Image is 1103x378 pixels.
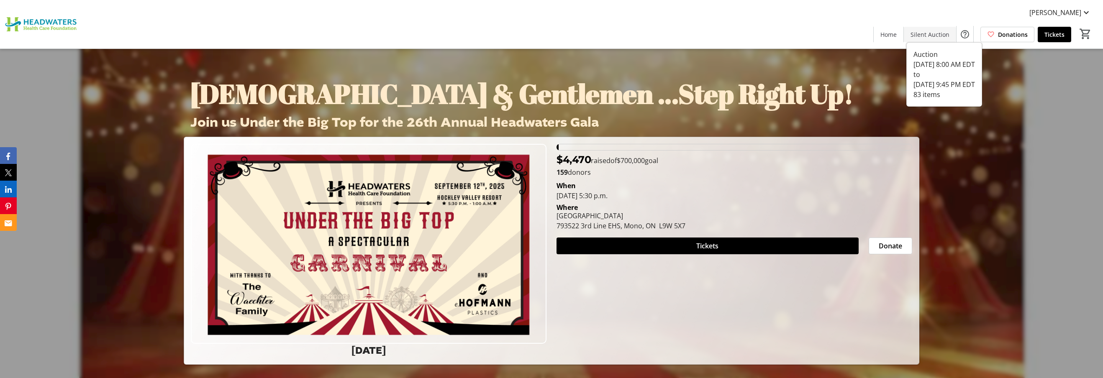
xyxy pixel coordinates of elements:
div: 0.6385714285714286% of fundraising goal reached [557,144,912,151]
span: $4,470 [557,153,591,166]
b: 159 [557,168,568,177]
span: Donate [879,241,902,251]
div: When [557,181,576,191]
img: Campaign CTA Media Photo [191,144,546,344]
div: [DATE] 5:30 p.m. [557,191,912,201]
div: [DATE] 8:00 AM EDT [913,59,975,69]
div: 793522 3rd Line EHS, Mono, ON L9W 5X7 [557,221,685,231]
button: Cart [1078,26,1093,41]
div: [GEOGRAPHIC_DATA] [557,211,685,221]
a: Tickets [1038,27,1071,42]
p: donors [557,167,912,177]
strong: [DATE] [351,344,386,358]
a: Silent Auction [904,27,956,42]
span: Donations [998,30,1028,39]
button: Tickets [557,238,859,254]
button: Help [957,26,973,43]
a: Donations [980,27,1034,42]
img: Headwaters Health Care Foundation's Logo [5,3,80,45]
span: Join us Under the Big Top for the 26th Annual Headwaters Gala [190,113,599,132]
p: raised of goal [557,152,658,167]
div: Auction [913,49,975,59]
div: to [913,69,975,79]
span: [DEMOGRAPHIC_DATA] & Gentlemen ...Step Right Up! [190,75,853,112]
span: Silent Auction [911,30,949,39]
span: Tickets [696,241,718,251]
div: Where [557,204,578,211]
span: Tickets [1044,30,1065,39]
button: [PERSON_NAME] [1023,6,1098,19]
span: $700,000 [617,156,645,165]
span: [PERSON_NAME] [1029,8,1081,18]
div: 83 items [913,89,975,100]
a: Home [874,27,903,42]
div: [DATE] 9:45 PM EDT [913,79,975,89]
span: Home [880,30,897,39]
button: Donate [869,238,912,254]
